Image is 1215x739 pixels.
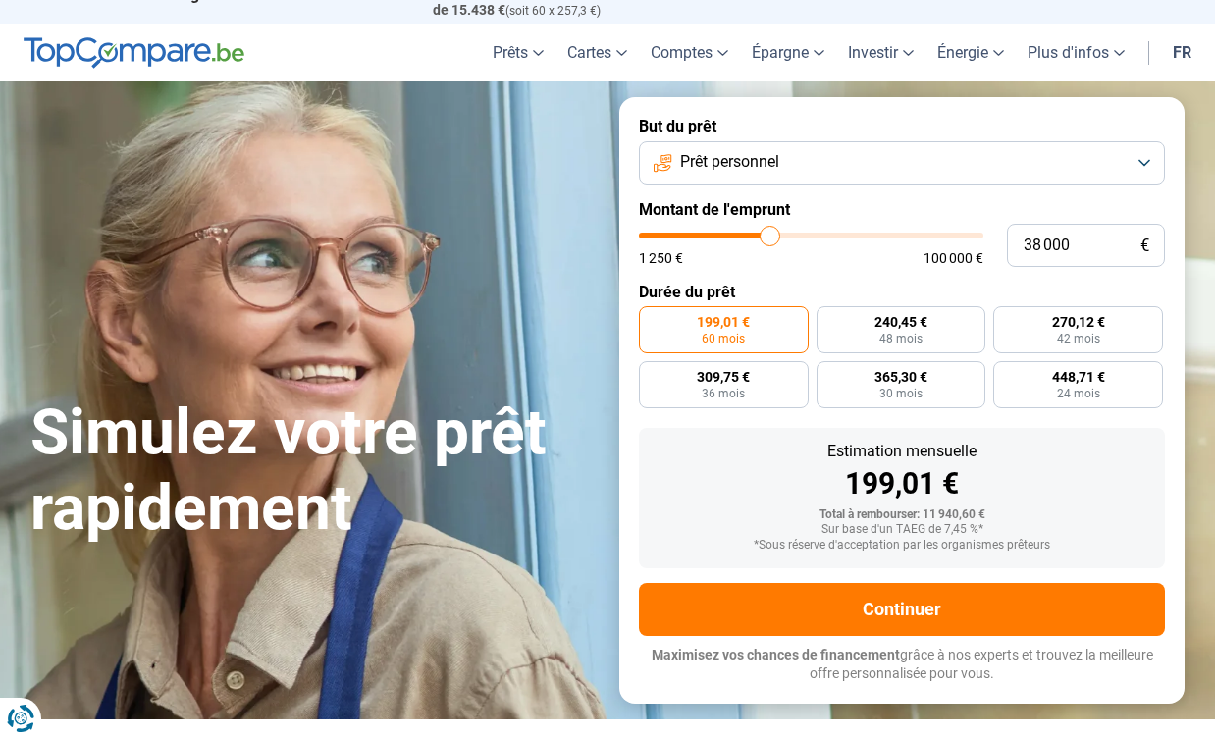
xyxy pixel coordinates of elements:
a: Comptes [639,24,740,81]
span: € [1140,238,1149,254]
div: 199,01 € [655,469,1149,499]
label: Montant de l'emprunt [639,200,1165,219]
a: Prêts [481,24,555,81]
button: Prêt personnel [639,141,1165,185]
span: 240,45 € [874,315,927,329]
a: Investir [836,24,925,81]
span: 365,30 € [874,370,927,384]
img: TopCompare [24,37,244,69]
span: 199,01 € [697,315,750,329]
div: Sur base d'un TAEG de 7,45 %* [655,523,1149,537]
a: Énergie [925,24,1016,81]
span: Prêt personnel [680,151,779,173]
div: Estimation mensuelle [655,444,1149,459]
span: 309,75 € [697,370,750,384]
a: Épargne [740,24,836,81]
label: Durée du prêt [639,283,1165,301]
span: 1 250 € [639,251,683,265]
span: 42 mois [1057,333,1100,344]
span: 100 000 € [924,251,983,265]
a: Cartes [555,24,639,81]
span: 60 mois [702,333,745,344]
span: 270,12 € [1052,315,1105,329]
h1: Simulez votre prêt rapidement [30,396,596,547]
a: Plus d'infos [1016,24,1136,81]
span: 36 mois [702,388,745,399]
span: 448,71 € [1052,370,1105,384]
div: *Sous réserve d'acceptation par les organismes prêteurs [655,539,1149,553]
span: 48 mois [879,333,923,344]
span: 30 mois [879,388,923,399]
button: Continuer [639,583,1165,636]
a: fr [1161,24,1203,81]
span: Maximisez vos chances de financement [652,647,900,662]
div: Total à rembourser: 11 940,60 € [655,508,1149,522]
span: 24 mois [1057,388,1100,399]
label: But du prêt [639,117,1165,135]
p: grâce à nos experts et trouvez la meilleure offre personnalisée pour vous. [639,646,1165,684]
